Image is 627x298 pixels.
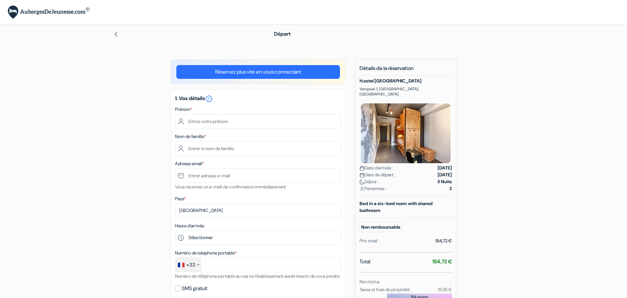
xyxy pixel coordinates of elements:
p: Verspoel 1, [GEOGRAPHIC_DATA], [GEOGRAPHIC_DATA] [360,86,452,97]
h5: Détails de la réservation [360,65,452,76]
small: Non inclus [360,279,379,285]
div: France: +33 [175,258,201,272]
span: Total: [360,258,371,266]
input: Entrer adresse e-mail [175,168,341,183]
img: calendar.svg [360,173,364,178]
span: Date de départ : [360,171,395,178]
b: Bed in a six-bed room with shared bathroom [360,201,433,213]
img: AubergesDeJeunesse.com [8,6,89,19]
span: Personnes : [360,185,386,192]
strong: 154,72 € [432,258,452,265]
img: moon.svg [360,180,364,184]
label: Heure d'arrivée [175,222,204,229]
input: Entrer le nom de famille [175,141,341,156]
span: Séjour : [360,178,379,185]
label: SMS gratuit [182,284,207,293]
small: Non remboursable [360,222,402,232]
a: error_outline [205,95,213,102]
div: +33 [186,261,195,269]
span: Départ [274,30,291,37]
strong: 2 [449,185,452,192]
h5: 1. Vos détails [175,95,341,103]
img: left_arrow.svg [113,32,119,37]
label: Adresse email [175,160,204,167]
label: Pays [175,195,186,202]
span: Date d'arrivée : [360,165,393,171]
small: Vous recevrez un e-mail de confirmation immédiatement [175,184,286,190]
div: 154,72 € [435,237,452,244]
img: calendar.svg [360,166,364,171]
img: user_icon.svg [360,186,364,191]
i: error_outline [205,95,213,103]
input: Entrez votre prénom [175,114,341,129]
label: Nom de famille [175,133,206,140]
strong: [DATE] [438,171,452,178]
strong: [DATE] [438,165,452,171]
small: Taxes et frais de propriété: [360,287,410,292]
small: 18,26 € [438,287,452,292]
a: Réservez plus vite en vous connectant [176,65,340,79]
label: Numéro de telephone portable [175,250,237,256]
div: Prix total : [360,237,379,244]
label: Prénom [175,106,192,113]
small: Numéro de téléphone portable au cas où l'établissement aurait besoin de vous joindre [175,273,340,279]
strong: 3 Nuits [437,178,452,185]
h5: H.ostel [GEOGRAPHIC_DATA] [360,78,452,84]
